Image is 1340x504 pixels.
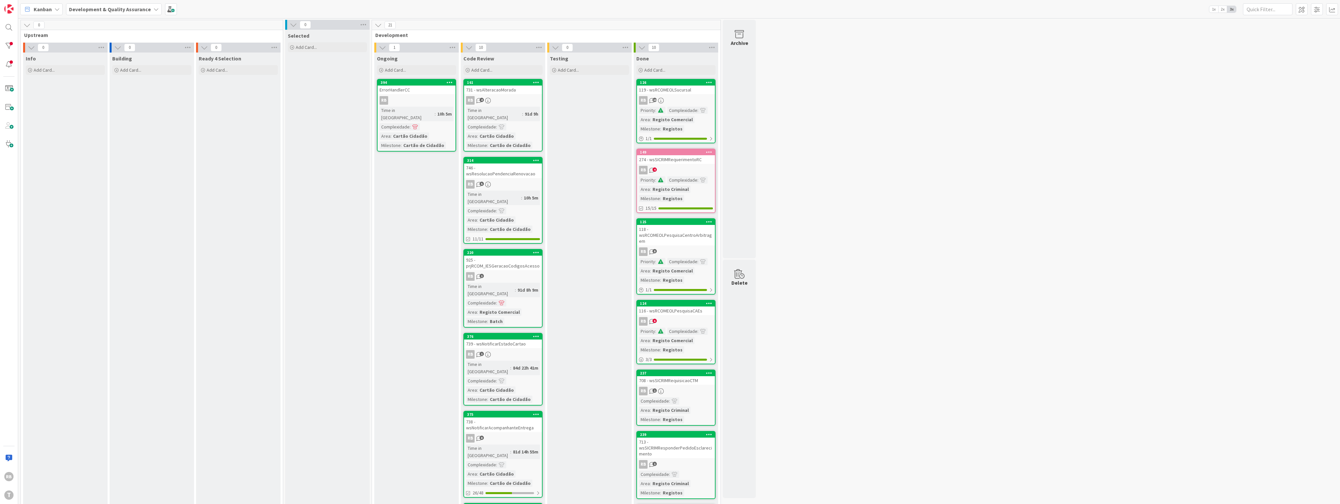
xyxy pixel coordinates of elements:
span: : [477,386,478,394]
span: 1 [389,44,400,52]
div: RB [637,387,715,395]
div: 126119 - wsRCOMEOLSucursal [637,80,715,94]
div: Milestone [639,125,660,132]
div: 731 - wsAlteracaoMorada [464,86,542,94]
div: Complexidade [466,461,496,468]
div: Area [466,308,477,316]
div: 746 - wsResolucaoPendenciaRenovacao [464,163,542,178]
span: : [650,337,651,344]
a: 125118 - wsRCOMEOLPesquisaCentroArbitragemRBPriority:Complexidade:Area:Registo ComercialMilestone... [636,218,716,295]
div: 237708 - wsSICRIMRequisicaoCTM [637,370,715,385]
div: Registo Criminal [651,186,690,193]
a: 239713 - wsSICRIMResponderPedidoEsclarecimentoRBComplexidade:Area:Registo CriminalMilestone:Registos [636,431,716,499]
input: Quick Filter... [1243,3,1292,15]
span: : [496,207,497,214]
div: 274 - wsSICRIMRequerimentoRC [637,155,715,164]
span: : [410,123,411,130]
span: 10 [648,44,659,52]
span: 11/11 [473,235,484,242]
a: 375738 - wsNotificarAcompanhanteEntregaRBTime in [GEOGRAPHIC_DATA]:81d 14h 55mComplexidade:Area:C... [463,411,543,498]
div: RB [464,350,542,359]
a: 376739 - wsNotificarEstadoCartaoRBTime in [GEOGRAPHIC_DATA]:84d 22h 41mComplexidade:Area:Cartão C... [463,333,543,406]
div: 161 [464,80,542,86]
div: 220 [464,250,542,256]
span: 8 [653,249,657,253]
div: 124116 - wsRCOMEOLPesquisaCAEs [637,301,715,315]
span: 3 / 3 [646,356,652,363]
div: 124 [637,301,715,306]
div: Milestone [639,489,660,496]
div: 10h 5m [436,110,453,118]
div: 91d 9h [523,110,540,118]
span: Kanban [34,5,52,13]
div: RB [637,460,715,469]
div: RB [637,166,715,174]
div: Time in [GEOGRAPHIC_DATA] [380,107,435,121]
div: Priority [639,258,655,265]
span: : [487,318,488,325]
div: 119 - wsRCOMEOLSucursal [637,86,715,94]
span: : [660,276,661,284]
span: 0 [300,21,311,29]
span: 1 / 1 [646,135,652,142]
div: Registos [661,276,684,284]
div: 239 [637,432,715,438]
div: Milestone [466,142,487,149]
span: : [660,125,661,132]
div: Registos [661,125,684,132]
a: 149274 - wsSICRIMRequerimentoRCRBPriority:Complexidade:Area:Registo CriminalMilestone:Registos15/15 [636,149,716,213]
span: Development [375,32,712,38]
span: Add Card... [120,67,141,73]
div: Milestone [380,142,401,149]
span: : [496,123,497,130]
div: 81d 14h 55m [511,448,540,455]
div: Milestone [639,346,660,353]
span: Selected [288,32,309,39]
div: RB [637,317,715,326]
div: RB [380,96,388,105]
div: Registos [661,195,684,202]
div: Area [639,186,650,193]
span: 1 [653,462,657,466]
span: : [660,195,661,202]
div: ErrorHandlerCC [378,86,455,94]
span: 4 [480,98,484,102]
div: Complexidade [466,207,496,214]
span: : [660,416,661,423]
div: Cartão Cidadão [391,132,429,140]
span: : [650,267,651,274]
div: Priority [639,107,655,114]
div: Time in [GEOGRAPHIC_DATA] [466,361,510,375]
div: Registo Comercial [651,337,694,344]
div: Delete [731,279,748,287]
div: Complexidade [667,107,697,114]
div: Complexidade [639,471,669,478]
div: 708 - wsSICRIMRequisicaoCTM [637,376,715,385]
a: 237708 - wsSICRIMRequisicaoCTMRBComplexidade:Area:Registo CriminalMilestone:Registos [636,370,716,426]
div: 10h 5m [522,194,540,201]
span: Add Card... [385,67,406,73]
div: 375 [467,412,542,417]
div: 161731 - wsAlteracaoMorada [464,80,542,94]
span: : [477,308,478,316]
span: : [515,286,516,294]
div: Area [639,337,650,344]
span: 21 [385,21,396,29]
div: RB [639,247,648,256]
div: 126 [637,80,715,86]
span: Add Card... [558,67,579,73]
span: Add Card... [207,67,228,73]
span: : [487,142,488,149]
div: RB [466,434,475,443]
span: : [660,346,661,353]
a: 161731 - wsAlteracaoMoradaRBTime in [GEOGRAPHIC_DATA]:91d 9hComplexidade:Area:Cartão CidadãoMiles... [463,79,543,152]
div: Time in [GEOGRAPHIC_DATA] [466,107,522,121]
span: : [655,328,656,335]
div: Archive [731,39,748,47]
a: 314746 - wsResolucaoPendenciaRenovacaoRBTime in [GEOGRAPHIC_DATA]:10h 5mComplexidade:Area:Cartão ... [463,157,543,244]
a: 124116 - wsRCOMEOLPesquisaCAEsRBPriority:Complexidade:Area:Registo ComercialMilestone:Registos3/3 [636,300,716,364]
a: 126119 - wsRCOMEOLSucursalRBPriority:Complexidade:Area:Registo ComercialMilestone:Registos1/1 [636,79,716,143]
span: Building [112,55,132,62]
div: 84d 22h 41m [511,364,540,372]
span: 0 [124,44,135,52]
